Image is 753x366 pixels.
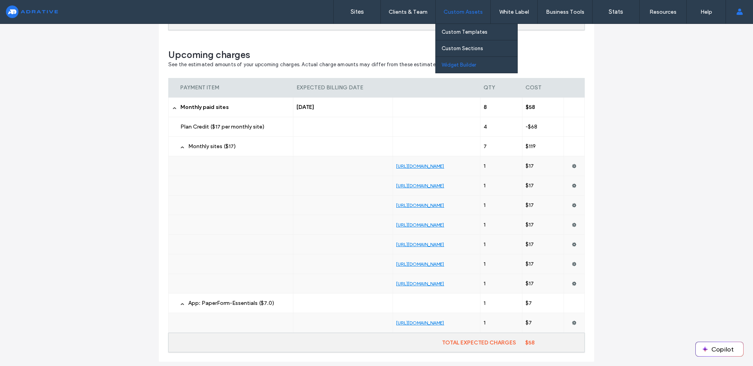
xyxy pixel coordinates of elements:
label: Custom Templates [442,29,487,35]
span: 4 [484,123,487,130]
a: Custom Sections [442,40,517,56]
span: $17 [526,280,534,287]
label: Business Tools [546,9,584,15]
a: [URL][DOMAIN_NAME] [396,320,444,326]
span: 1 [484,221,486,228]
span: 8 [484,104,487,111]
a: [URL][DOMAIN_NAME] [396,202,444,208]
a: [URL][DOMAIN_NAME] [396,222,444,228]
span: 1 [484,300,486,306]
span: Monthly paid sites [180,104,229,111]
a: [URL][DOMAIN_NAME] [396,261,444,267]
span: Help [18,5,34,13]
span: 1 [484,319,486,326]
a: [URL][DOMAIN_NAME] [396,281,444,286]
span: 1 [484,202,486,208]
span: [DATE] [296,104,314,111]
span: $17 [526,202,534,208]
span: COST [526,84,542,91]
span: $7 [526,319,532,326]
button: Copilot [696,342,743,356]
span: 1 [484,261,486,267]
span: 1 [484,182,486,189]
label: Clients & Team [389,9,427,15]
a: Widget Builder [442,57,517,73]
span: $58 [526,104,535,111]
a: Custom Templates [442,24,517,40]
span: Plan Credit ($17 per monthly site) [180,123,264,130]
label: Widget Builder [442,62,476,68]
a: [URL][DOMAIN_NAME] [396,163,444,169]
span: $17 [526,241,534,248]
span: $17 [526,182,534,189]
a: [URL][DOMAIN_NAME] [396,183,444,188]
span: $17 [526,163,534,169]
label: $58 [522,339,584,346]
span: Upcoming charges [168,49,585,61]
span: 1 [484,280,486,287]
span: Monthly sites ($17) [188,143,236,150]
label: Custom Assets [444,9,483,15]
span: $7 [526,300,532,306]
label: White Label [499,9,529,15]
span: QTY [484,84,495,91]
span: $17 [526,221,534,228]
label: Resources [649,9,677,15]
span: 7 [484,143,487,150]
span: 1 [484,163,486,169]
label: Sites [351,8,364,15]
label: Help [700,9,712,15]
span: See the estimated amounts of your upcoming charges. Actual charge amounts may differ from these e... [168,61,585,69]
span: 1 [484,241,486,248]
span: TOTAL EXPECTED CHARGES [442,339,516,346]
span: App: PaperForm-Essentials ($7.0) [188,300,274,306]
span: PAYMENT ITEM [180,84,219,91]
label: Stats [609,8,623,15]
span: $17 [526,261,534,267]
span: EXPECTED BILLING DATE [296,84,363,91]
a: [URL][DOMAIN_NAME] [396,241,444,247]
span: $119 [526,143,536,150]
label: Custom Sections [442,45,483,51]
span: -$68 [526,123,537,130]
